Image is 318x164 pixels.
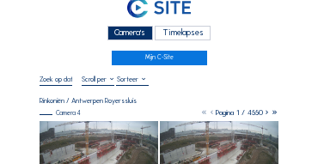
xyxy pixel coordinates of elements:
[40,97,137,104] div: Rinkoniën / Antwerpen Royerssluis
[40,110,81,116] div: Camera 4
[112,51,207,65] a: Mijn C-Site
[107,26,153,40] div: Camera's
[216,108,263,117] span: Pagina 1 / 4550
[155,26,211,40] div: Timelapses
[40,75,72,83] input: Zoek op datum 󰅀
